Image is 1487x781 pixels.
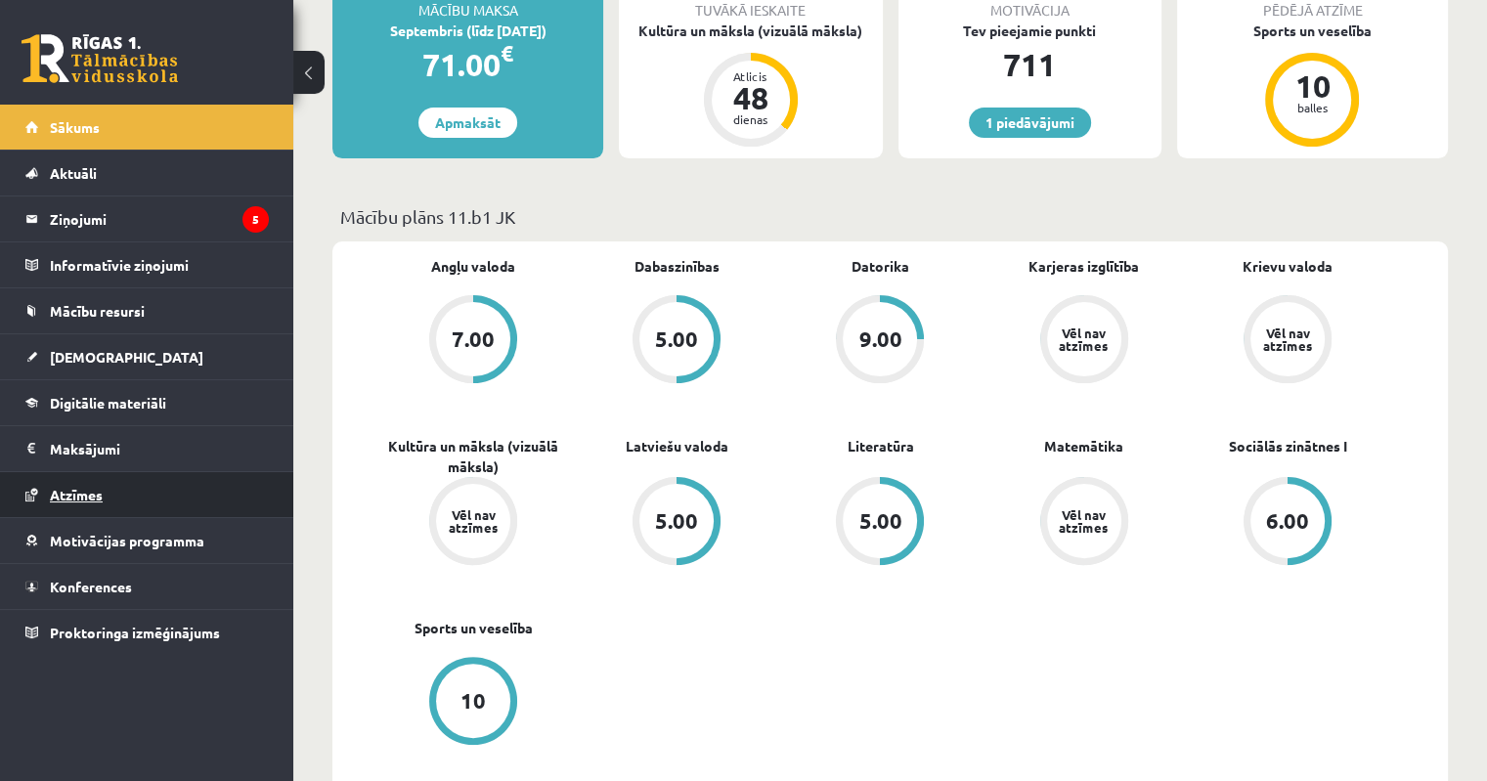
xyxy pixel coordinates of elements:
a: Latviešu valoda [626,436,728,456]
a: Matemātika [1044,436,1123,456]
div: 10 [1283,70,1341,102]
a: 5.00 [575,295,778,387]
div: Vēl nav atzīmes [446,508,501,534]
a: Dabaszinības [634,256,720,277]
a: 6.00 [1186,477,1389,569]
span: Proktoringa izmēģinājums [50,624,220,641]
span: [DEMOGRAPHIC_DATA] [50,348,203,366]
div: 48 [722,82,780,113]
a: Sociālās zinātnes I [1228,436,1346,456]
a: Ziņojumi5 [25,196,269,241]
a: Vēl nav atzīmes [372,477,575,569]
span: € [501,39,513,67]
span: Digitālie materiāli [50,394,166,412]
div: 5.00 [655,510,698,532]
legend: Ziņojumi [50,196,269,241]
a: Proktoringa izmēģinājums [25,610,269,655]
span: Mācību resursi [50,302,145,320]
span: Sākums [50,118,100,136]
legend: Maksājumi [50,426,269,471]
a: Angļu valoda [431,256,515,277]
a: Maksājumi [25,426,269,471]
a: Vēl nav atzīmes [1186,295,1389,387]
a: Vēl nav atzīmes [983,477,1186,569]
a: 5.00 [778,477,982,569]
a: Krievu valoda [1243,256,1333,277]
div: 7.00 [452,328,495,350]
div: dienas [722,113,780,125]
a: Kultūra un māksla (vizuālā māksla) Atlicis 48 dienas [619,21,882,150]
a: 7.00 [372,295,575,387]
a: 10 [372,657,575,749]
div: Kultūra un māksla (vizuālā māksla) [619,21,882,41]
a: Motivācijas programma [25,518,269,563]
i: 5 [242,206,269,233]
div: Tev pieejamie punkti [898,21,1161,41]
div: 711 [898,41,1161,88]
div: Atlicis [722,70,780,82]
a: Sākums [25,105,269,150]
a: Apmaksāt [418,108,517,138]
div: 10 [460,690,486,712]
a: 5.00 [575,477,778,569]
a: Aktuāli [25,151,269,195]
div: Vēl nav atzīmes [1260,326,1315,352]
a: Sports un veselība 10 balles [1177,21,1448,150]
div: 9.00 [858,328,901,350]
a: Informatīvie ziņojumi [25,242,269,287]
legend: Informatīvie ziņojumi [50,242,269,287]
div: 6.00 [1266,510,1309,532]
span: Aktuāli [50,164,97,182]
a: Mācību resursi [25,288,269,333]
a: Atzīmes [25,472,269,517]
a: Literatūra [847,436,913,456]
a: [DEMOGRAPHIC_DATA] [25,334,269,379]
a: 9.00 [778,295,982,387]
p: Mācību plāns 11.b1 JK [340,203,1440,230]
a: Sports un veselība [415,618,533,638]
div: Sports un veselība [1177,21,1448,41]
div: 71.00 [332,41,603,88]
a: Datorika [852,256,909,277]
span: Motivācijas programma [50,532,204,549]
div: 5.00 [655,328,698,350]
a: Kultūra un māksla (vizuālā māksla) [372,436,575,477]
span: Konferences [50,578,132,595]
a: Karjeras izglītība [1028,256,1139,277]
a: 1 piedāvājumi [969,108,1091,138]
div: Vēl nav atzīmes [1057,508,1112,534]
a: Digitālie materiāli [25,380,269,425]
div: Septembris (līdz [DATE]) [332,21,603,41]
div: 5.00 [858,510,901,532]
div: balles [1283,102,1341,113]
span: Atzīmes [50,486,103,503]
a: Konferences [25,564,269,609]
div: Vēl nav atzīmes [1057,326,1112,352]
a: Rīgas 1. Tālmācības vidusskola [22,34,178,83]
a: Vēl nav atzīmes [983,295,1186,387]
